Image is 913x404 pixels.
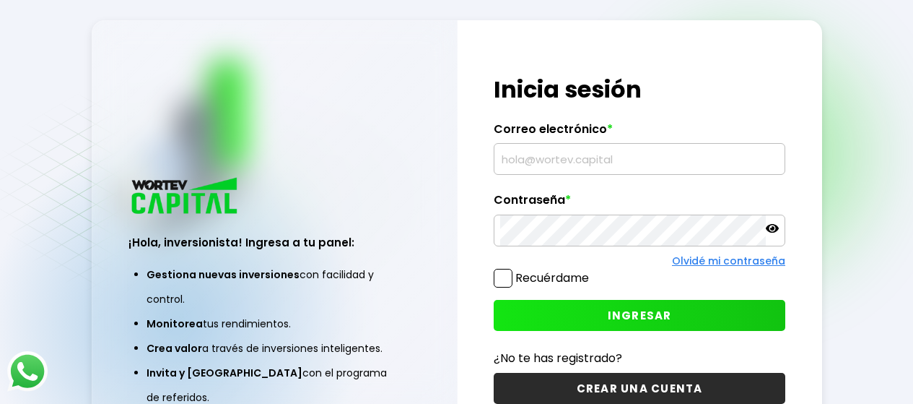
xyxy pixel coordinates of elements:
img: logo_wortev_capital [128,176,243,218]
label: Contraseña [494,193,785,215]
li: con facilidad y control. [147,262,402,311]
span: Crea valor [147,341,202,356]
span: INGRESAR [608,308,672,323]
h3: ¡Hola, inversionista! Ingresa a tu panel: [128,234,420,251]
h1: Inicia sesión [494,72,785,107]
input: hola@wortev.capital [500,144,779,174]
span: Monitorea [147,317,203,331]
button: INGRESAR [494,300,785,331]
label: Recuérdame [515,270,589,286]
span: Gestiona nuevas inversiones [147,267,300,282]
img: logos_whatsapp-icon.242b2217.svg [7,351,48,392]
span: Invita y [GEOGRAPHIC_DATA] [147,366,302,380]
li: tus rendimientos. [147,311,402,336]
a: ¿No te has registrado?CREAR UNA CUENTA [494,349,785,404]
button: CREAR UNA CUENTA [494,373,785,404]
p: ¿No te has registrado? [494,349,785,367]
label: Correo electrónico [494,122,785,144]
li: a través de inversiones inteligentes. [147,336,402,361]
a: Olvidé mi contraseña [672,254,785,268]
